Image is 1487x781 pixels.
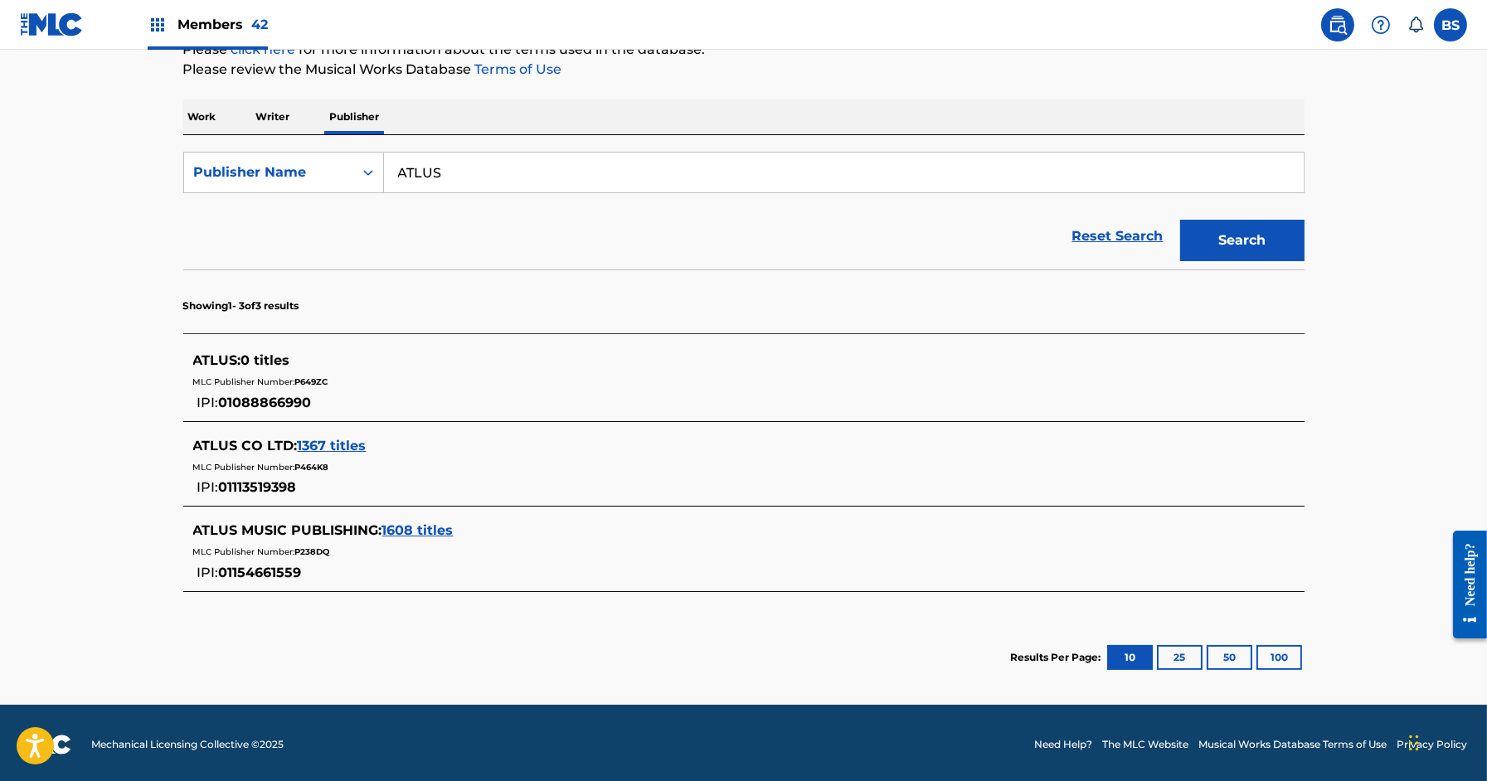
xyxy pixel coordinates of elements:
a: Terms of Use [472,61,562,77]
span: IPI: [197,479,219,495]
span: P238DQ [295,546,330,557]
span: MLC Publisher Number: [193,546,295,557]
iframe: Resource Center [1441,517,1487,651]
a: Public Search [1321,8,1354,41]
div: Drag [1409,718,1419,768]
div: Publisher Name [194,163,343,182]
div: Notifications [1407,17,1424,33]
p: Please review the Musical Works Database [183,60,1305,80]
p: Writer [251,99,295,134]
button: Search [1180,220,1305,261]
span: Members [177,15,268,34]
span: ATLUS MUSIC PUBLISHING : [193,522,382,538]
span: MLC Publisher Number: [193,376,295,387]
a: Privacy Policy [1397,737,1467,752]
img: MLC Logo [20,12,84,36]
button: 100 [1256,645,1302,670]
a: Reset Search [1064,218,1172,255]
img: help [1371,15,1391,35]
span: 01154661559 [219,565,302,580]
p: Showing 1 - 3 of 3 results [183,298,299,313]
span: P464K8 [295,462,329,473]
img: search [1328,15,1348,35]
span: ATLUS : [193,352,241,368]
span: P649ZC [295,376,328,387]
span: ATLUS CO LTD : [193,438,298,454]
span: 1367 titles [298,438,367,454]
a: Musical Works Database Terms of Use [1198,737,1387,752]
span: 42 [251,17,268,32]
a: Need Help? [1034,737,1092,752]
button: 50 [1207,645,1252,670]
span: IPI: [197,565,219,580]
span: 1608 titles [382,522,454,538]
p: Publisher [325,99,385,134]
div: Help [1364,8,1397,41]
p: Work [183,99,221,134]
span: 01088866990 [219,395,312,410]
span: 0 titles [241,352,290,368]
p: Results Per Page: [1011,650,1106,665]
img: Top Rightsholders [148,15,168,35]
a: The MLC Website [1102,737,1188,752]
span: 01113519398 [219,479,297,495]
div: User Menu [1434,8,1467,41]
button: 25 [1157,645,1203,670]
iframe: Chat Widget [1404,701,1487,781]
form: Search Form [183,152,1305,269]
span: Mechanical Licensing Collective © 2025 [91,737,284,752]
p: Please for more information about the terms used in the database. [183,40,1305,60]
button: 10 [1107,645,1153,670]
span: IPI: [197,395,219,410]
span: MLC Publisher Number: [193,462,295,473]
